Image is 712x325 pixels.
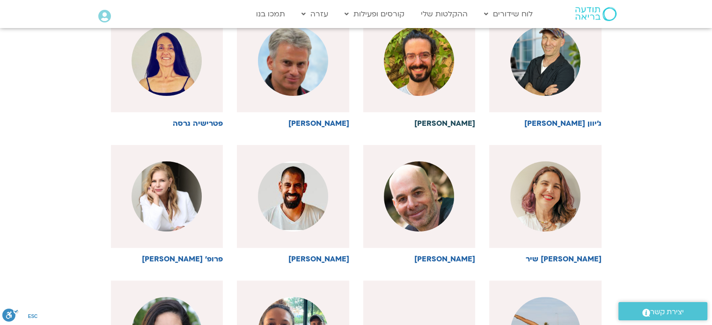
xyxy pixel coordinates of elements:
img: %D7%A4%D7%A8%D7%95%D7%A4-%D7%AA%D7%9E%D7%A8-%D7%A1%D7%A4%D7%A8%D7%90.jpeg [132,161,202,231]
h6: פטרישיה גרסה [111,119,223,128]
a: [PERSON_NAME] שיר [489,145,602,263]
a: פטרישיה גרסה [111,9,223,128]
h6: [PERSON_NAME] שיר [489,255,602,263]
img: תודעה בריאה [575,7,617,21]
a: לוח שידורים [479,5,537,23]
h6: פרופ' [PERSON_NAME] [111,255,223,263]
h6: [PERSON_NAME] [363,119,476,128]
img: %D7%93%D7%A7%D7%9C%D7%94-%D7%A9%D7%99%D7%A8-%D7%A2%D7%9E%D7%95%D7%93-%D7%9E%D7%A8%D7%A6%D7%94.jpeg [510,161,580,231]
a: קורסים ופעילות [340,5,409,23]
span: יצירת קשר [650,306,684,318]
a: פרופ' [PERSON_NAME] [111,145,223,263]
a: [PERSON_NAME] [363,9,476,128]
img: %D7%96%D7%99%D7%95%D7%90%D7%9F-.png [510,26,580,96]
h6: [PERSON_NAME] [363,255,476,263]
a: עזרה [297,5,333,23]
h6: [PERSON_NAME] [237,255,349,263]
a: יצירת קשר [618,302,707,320]
a: ג'יוון [PERSON_NAME] [489,9,602,128]
img: %D7%A2%D7%A0%D7%91%D7%A8-%D7%91%D7%A8-%D7%A7%D7%9E%D7%94.png [258,26,328,96]
img: WhatsApp-Image-2025-07-12-at-16.43.23.jpeg [132,26,202,96]
img: %D7%90%D7%A8%D7%99%D7%90%D7%9C-%D7%9E%D7%99%D7%A8%D7%95%D7%96.jpg [384,161,454,231]
a: [PERSON_NAME] [237,9,349,128]
h6: [PERSON_NAME] [237,119,349,128]
img: %D7%A9%D7%92%D7%91-%D7%94%D7%95%D7%A8%D7%95%D7%91%D7%99%D7%A5.jpg [384,26,454,96]
a: תמכו בנו [251,5,290,23]
img: %D7%93%D7%A8%D7%95%D7%A8-%D7%A8%D7%93%D7%94.jpeg [258,161,328,231]
a: ההקלטות שלי [416,5,472,23]
h6: ג'יוון [PERSON_NAME] [489,119,602,128]
a: [PERSON_NAME] [363,145,476,263]
a: [PERSON_NAME] [237,145,349,263]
